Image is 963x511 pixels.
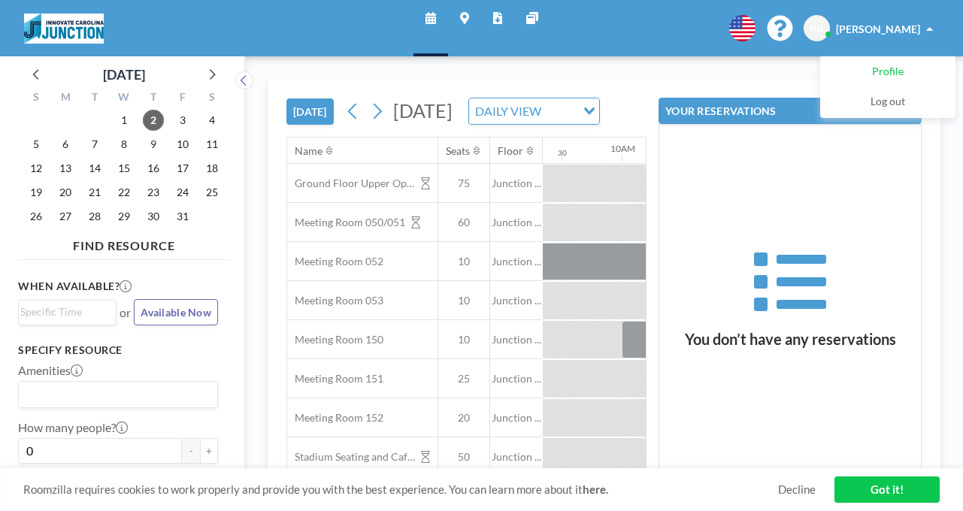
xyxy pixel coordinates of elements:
[55,182,76,203] span: Monday, October 20, 2025
[51,89,80,108] div: M
[810,22,824,35] span: PK
[287,333,383,346] span: Meeting Room 150
[834,476,940,503] a: Got it!
[18,232,230,253] h4: FIND RESOURCE
[393,99,453,122] span: [DATE]
[20,304,108,320] input: Search for option
[287,411,383,425] span: Meeting Room 152
[84,134,105,155] span: Tuesday, October 7, 2025
[201,158,223,179] span: Saturday, October 18, 2025
[287,255,383,268] span: Meeting Room 052
[659,330,921,349] h3: You don’t have any reservations
[22,89,51,108] div: S
[138,89,168,108] div: T
[201,110,223,131] span: Saturday, October 4, 2025
[438,177,489,190] span: 75
[490,411,543,425] span: Junction ...
[55,134,76,155] span: Monday, October 6, 2025
[498,144,523,158] div: Floor
[438,216,489,229] span: 60
[84,158,105,179] span: Tuesday, October 14, 2025
[438,333,489,346] span: 10
[55,206,76,227] span: Monday, October 27, 2025
[114,182,135,203] span: Wednesday, October 22, 2025
[120,305,131,320] span: or
[200,438,218,464] button: +
[26,182,47,203] span: Sunday, October 19, 2025
[80,89,110,108] div: T
[143,206,164,227] span: Thursday, October 30, 2025
[172,158,193,179] span: Friday, October 17, 2025
[143,182,164,203] span: Thursday, October 23, 2025
[19,382,217,407] div: Search for option
[18,343,218,357] h3: Specify resource
[872,65,904,80] span: Profile
[84,182,105,203] span: Tuesday, October 21, 2025
[110,89,139,108] div: W
[26,134,47,155] span: Sunday, October 5, 2025
[172,134,193,155] span: Friday, October 10, 2025
[114,206,135,227] span: Wednesday, October 29, 2025
[871,95,905,110] span: Log out
[469,98,599,124] div: Search for option
[490,255,543,268] span: Junction ...
[143,158,164,179] span: Thursday, October 16, 2025
[26,158,47,179] span: Sunday, October 12, 2025
[821,57,955,87] a: Profile
[182,438,200,464] button: -
[438,411,489,425] span: 20
[18,420,128,435] label: How many people?
[172,110,193,131] span: Friday, October 3, 2025
[201,182,223,203] span: Saturday, October 25, 2025
[490,216,543,229] span: Junction ...
[438,450,489,464] span: 50
[168,89,197,108] div: F
[84,206,105,227] span: Tuesday, October 28, 2025
[287,372,383,386] span: Meeting Room 151
[659,98,922,124] button: YOUR RESERVATIONS
[26,206,47,227] span: Sunday, October 26, 2025
[286,98,334,125] button: [DATE]
[778,482,816,497] a: Decline
[583,482,608,496] a: here.
[23,482,778,497] span: Roomzilla requires cookies to work properly and provide you with the best experience. You can lea...
[287,216,405,229] span: Meeting Room 050/051
[287,294,383,307] span: Meeting Room 053
[201,134,223,155] span: Saturday, October 11, 2025
[172,182,193,203] span: Friday, October 24, 2025
[197,89,226,108] div: S
[143,134,164,155] span: Thursday, October 9, 2025
[114,158,135,179] span: Wednesday, October 15, 2025
[20,385,209,404] input: Search for option
[172,206,193,227] span: Friday, October 31, 2025
[490,333,543,346] span: Junction ...
[446,144,470,158] div: Seats
[438,294,489,307] span: 10
[490,177,543,190] span: Junction ...
[490,372,543,386] span: Junction ...
[490,294,543,307] span: Junction ...
[143,110,164,131] span: Thursday, October 2, 2025
[438,372,489,386] span: 25
[295,144,323,158] div: Name
[558,148,567,158] div: 30
[287,177,415,190] span: Ground Floor Upper Open Area
[141,306,211,319] span: Available Now
[134,299,218,325] button: Available Now
[103,64,145,85] div: [DATE]
[114,110,135,131] span: Wednesday, October 1, 2025
[287,450,415,464] span: Stadium Seating and Cafe area
[610,143,635,154] div: 10AM
[18,363,83,378] label: Amenities
[472,101,544,121] span: DAILY VIEW
[490,450,543,464] span: Junction ...
[55,158,76,179] span: Monday, October 13, 2025
[19,301,116,323] div: Search for option
[114,134,135,155] span: Wednesday, October 8, 2025
[821,87,955,117] a: Log out
[438,255,489,268] span: 10
[836,23,920,35] span: [PERSON_NAME]
[24,14,104,44] img: organization-logo
[546,101,574,121] input: Search for option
